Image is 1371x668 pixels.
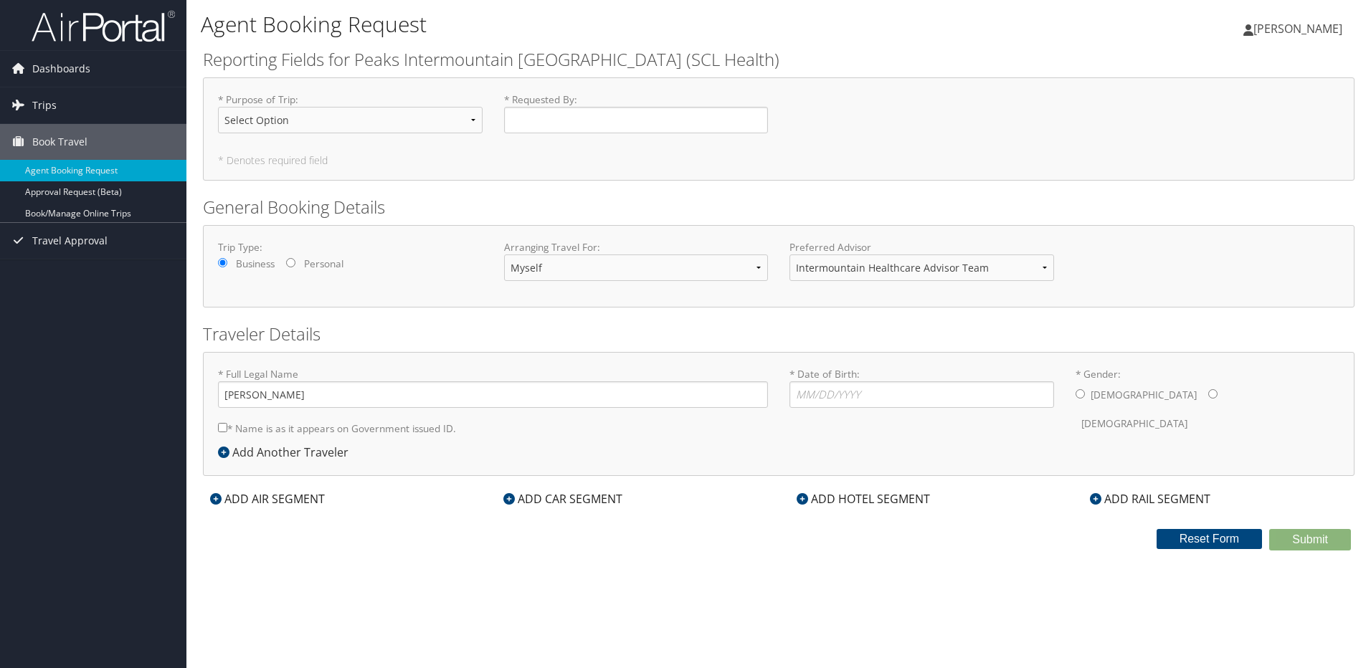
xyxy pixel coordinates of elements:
input: * Gender:[DEMOGRAPHIC_DATA][DEMOGRAPHIC_DATA] [1076,389,1085,399]
label: Preferred Advisor [789,240,1054,254]
label: [DEMOGRAPHIC_DATA] [1091,381,1197,409]
select: * Purpose of Trip: [218,107,483,133]
span: Dashboards [32,51,90,87]
div: ADD RAIL SEGMENT [1083,490,1218,507]
label: Arranging Travel For: [504,240,769,254]
div: ADD HOTEL SEGMENT [789,490,937,507]
label: Trip Type: [218,240,483,254]
h2: General Booking Details [203,195,1355,219]
input: * Gender:[DEMOGRAPHIC_DATA][DEMOGRAPHIC_DATA] [1208,389,1218,399]
h1: Agent Booking Request [201,9,972,39]
button: Submit [1269,529,1351,550]
a: [PERSON_NAME] [1243,7,1357,50]
label: * Name is as it appears on Government issued ID. [218,415,456,442]
label: Personal [304,257,343,271]
input: * Name is as it appears on Government issued ID. [218,423,227,432]
span: Travel Approval [32,223,108,259]
div: Add Another Traveler [218,444,356,461]
input: * Full Legal Name [218,381,768,408]
label: * Gender: [1076,367,1340,438]
label: [DEMOGRAPHIC_DATA] [1081,410,1187,437]
label: * Purpose of Trip : [218,92,483,145]
label: * Full Legal Name [218,367,768,408]
h2: Reporting Fields for Peaks Intermountain [GEOGRAPHIC_DATA] (SCL Health) [203,47,1355,72]
span: [PERSON_NAME] [1253,21,1342,37]
label: * Requested By : [504,92,769,133]
div: ADD AIR SEGMENT [203,490,332,507]
button: Reset Form [1157,529,1263,549]
span: Book Travel [32,124,87,160]
img: airportal-logo.png [32,9,175,43]
label: Business [236,257,275,271]
label: * Date of Birth: [789,367,1054,408]
input: * Requested By: [504,107,769,133]
div: ADD CAR SEGMENT [496,490,630,507]
span: Trips [32,87,57,123]
h2: Traveler Details [203,322,1355,346]
input: * Date of Birth: [789,381,1054,408]
h5: * Denotes required field [218,156,1339,166]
